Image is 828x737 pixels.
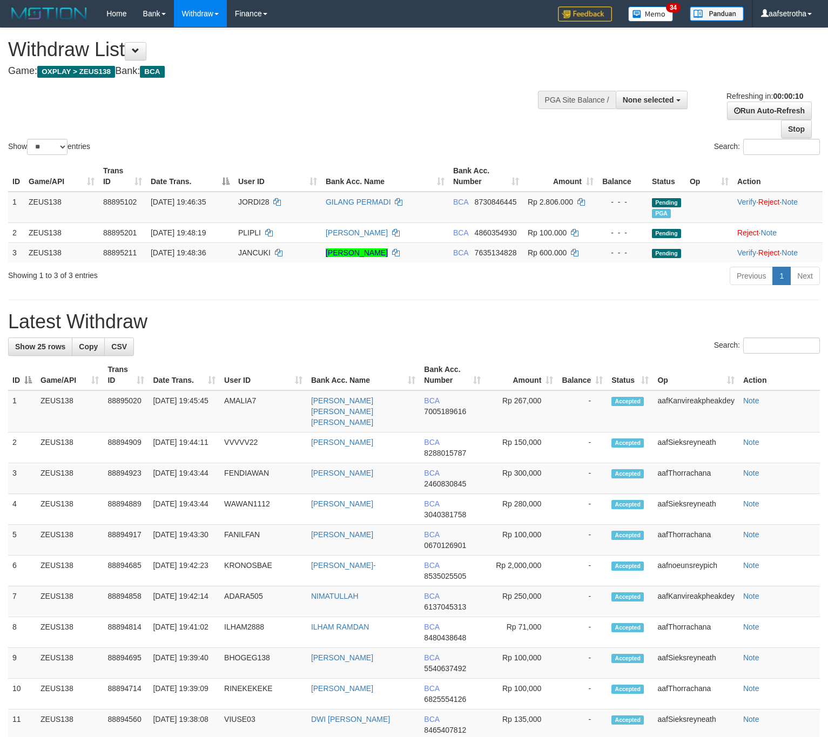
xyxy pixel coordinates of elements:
input: Search: [743,139,820,155]
a: Note [743,715,759,724]
img: Button%20Memo.svg [628,6,674,22]
span: Refreshing in: [726,92,803,100]
td: Rp 280,000 [485,494,558,525]
td: 10 [8,679,36,709]
a: Reject [758,198,780,206]
img: MOTION_logo.png [8,5,90,22]
a: Reject [737,228,759,237]
td: Rp 250,000 [485,586,558,617]
th: Bank Acc. Number: activate to sort column ascending [420,360,484,390]
td: - [557,556,607,586]
span: Copy 7635134828 to clipboard [475,248,517,257]
div: Showing 1 to 3 of 3 entries [8,266,337,281]
td: aafKanvireakpheakdey [653,390,738,432]
span: Copy 4860354930 to clipboard [475,228,517,237]
h1: Withdraw List [8,39,541,60]
span: Accepted [611,623,644,632]
a: Note [743,653,759,662]
a: Note [782,198,798,206]
td: BHOGEG138 [220,648,307,679]
select: Showentries [27,139,68,155]
th: Bank Acc. Number: activate to sort column ascending [449,161,523,192]
span: Accepted [611,438,644,448]
a: Next [790,267,820,285]
a: Note [743,469,759,477]
span: PLIPLI [238,228,261,237]
td: 88894923 [103,463,149,494]
a: Note [743,530,759,539]
td: ILHAM2888 [220,617,307,648]
span: None selected [623,96,674,104]
th: Game/API: activate to sort column ascending [36,360,103,390]
a: [PERSON_NAME] [311,684,373,693]
td: 88894685 [103,556,149,586]
label: Search: [714,139,820,155]
th: Trans ID: activate to sort column ascending [99,161,146,192]
td: 6 [8,556,36,586]
a: Note [743,499,759,508]
span: 34 [666,3,681,12]
a: [PERSON_NAME]- [311,561,376,570]
div: PGA Site Balance / [538,91,616,109]
td: 88894814 [103,617,149,648]
span: Show 25 rows [15,342,65,351]
a: Reject [758,248,780,257]
td: aafSieksreyneath [653,494,738,525]
a: Previous [730,267,773,285]
th: Game/API: activate to sort column ascending [24,161,99,192]
a: NIMATULLAH [311,592,359,600]
span: Marked by aafnoeunsreypich [652,209,671,218]
td: - [557,432,607,463]
td: [DATE] 19:39:09 [149,679,220,709]
td: aafKanvireakpheakdey [653,586,738,617]
span: Accepted [611,592,644,601]
td: KRONOSBAE [220,556,307,586]
th: ID [8,161,24,192]
td: ZEUS138 [36,390,103,432]
a: Verify [737,198,756,206]
th: Status [648,161,685,192]
a: [PERSON_NAME] [PERSON_NAME] [PERSON_NAME] [311,396,373,427]
div: - - - [602,197,643,207]
span: Accepted [611,685,644,694]
th: Balance [598,161,648,192]
span: CSV [111,342,127,351]
a: ILHAM RAMDAN [311,623,369,631]
td: - [557,586,607,617]
a: Run Auto-Refresh [727,102,812,120]
td: 8 [8,617,36,648]
img: panduan.png [690,6,744,21]
a: Note [743,592,759,600]
span: [DATE] 19:48:19 [151,228,206,237]
td: ZEUS138 [36,617,103,648]
a: Note [743,623,759,631]
span: Copy 8465407812 to clipboard [424,726,466,734]
th: Amount: activate to sort column ascending [523,161,598,192]
td: - [557,648,607,679]
td: 88894889 [103,494,149,525]
td: 3 [8,242,24,262]
td: Rp 300,000 [485,463,558,494]
td: ZEUS138 [24,192,99,223]
td: aafThorrachana [653,525,738,556]
a: Show 25 rows [8,337,72,356]
td: - [557,390,607,432]
span: JORDI28 [238,198,270,206]
input: Search: [743,337,820,354]
td: ZEUS138 [24,222,99,242]
div: - - - [602,227,643,238]
span: 88895211 [103,248,137,257]
td: ADARA505 [220,586,307,617]
td: ZEUS138 [36,679,103,709]
span: Copy [79,342,98,351]
td: · · [733,192,823,223]
td: ZEUS138 [36,556,103,586]
td: - [557,525,607,556]
th: Trans ID: activate to sort column ascending [103,360,149,390]
th: Bank Acc. Name: activate to sort column ascending [321,161,449,192]
span: BCA [424,438,439,447]
span: BCA [424,396,439,405]
td: · [733,222,823,242]
span: Copy 8535025505 to clipboard [424,572,466,580]
a: Note [743,438,759,447]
